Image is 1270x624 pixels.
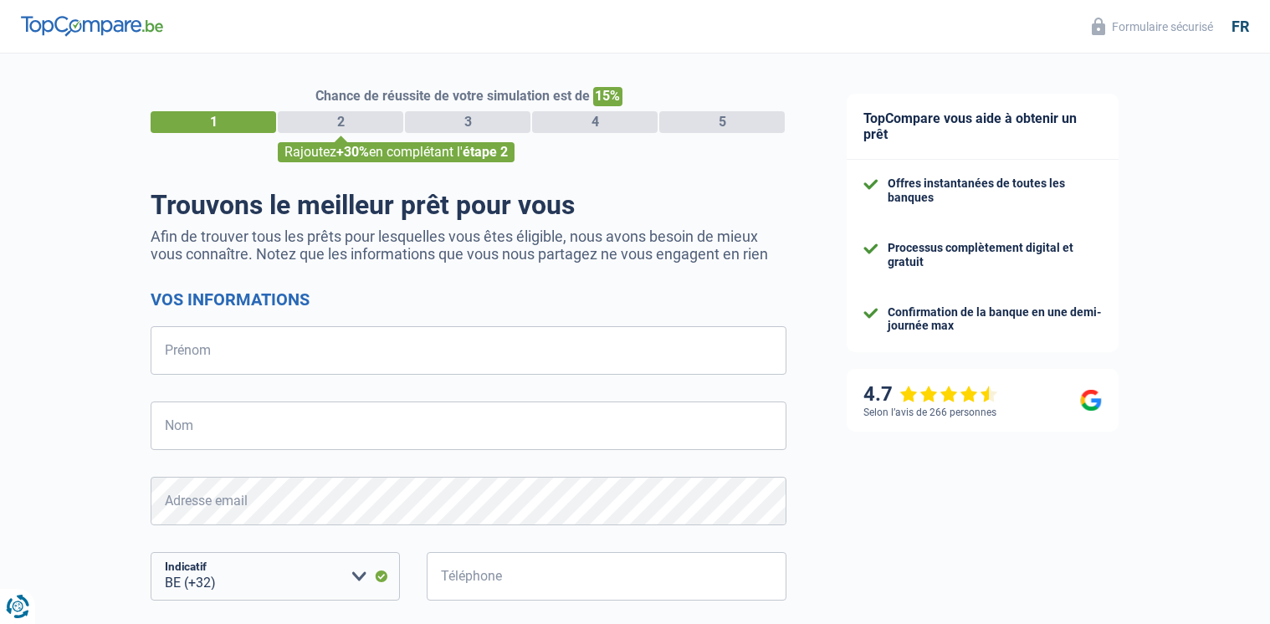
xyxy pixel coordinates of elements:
[21,16,163,36] img: TopCompare Logo
[405,111,530,133] div: 3
[315,88,590,104] span: Chance de réussite de votre simulation est de
[278,142,515,162] div: Rajoutez en complétant l'
[863,407,996,418] div: Selon l’avis de 266 personnes
[151,289,786,309] h2: Vos informations
[151,228,786,263] p: Afin de trouver tous les prêts pour lesquelles vous êtes éligible, nous avons besoin de mieux vou...
[888,241,1102,269] div: Processus complètement digital et gratuit
[1232,18,1249,36] div: fr
[532,111,658,133] div: 4
[427,552,786,601] input: 401020304
[659,111,785,133] div: 5
[888,305,1102,334] div: Confirmation de la banque en une demi-journée max
[863,382,998,407] div: 4.7
[888,176,1102,205] div: Offres instantanées de toutes les banques
[151,189,786,221] h1: Trouvons le meilleur prêt pour vous
[463,144,508,160] span: étape 2
[1082,13,1223,40] button: Formulaire sécurisé
[847,94,1119,160] div: TopCompare vous aide à obtenir un prêt
[278,111,403,133] div: 2
[336,144,369,160] span: +30%
[151,111,276,133] div: 1
[593,87,622,106] span: 15%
